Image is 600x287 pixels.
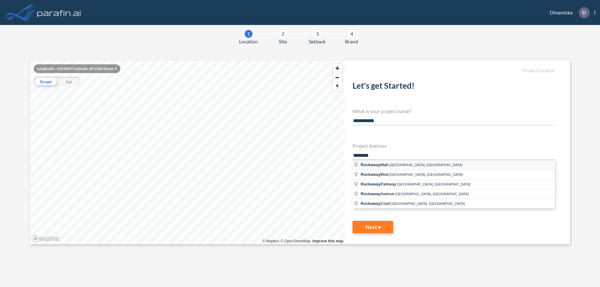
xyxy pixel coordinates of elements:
div: 1 [245,30,252,38]
span: Blvd [361,172,389,177]
span: Rockaway [361,172,381,177]
span: Court [361,201,391,206]
div: 3 [313,30,321,38]
span: [GEOGRAPHIC_DATA], [GEOGRAPHIC_DATA] [389,173,463,176]
h5: Project Location [352,68,555,73]
button: Zoom out [333,73,342,82]
button: Next [352,221,393,233]
h4: Project Address [352,143,555,149]
span: Location [239,38,258,45]
a: Mapbox homepage [32,235,59,242]
span: Rockaway [361,182,381,186]
div: 4 [348,30,356,38]
span: Site [279,38,287,45]
span: [GEOGRAPHIC_DATA], [GEOGRAPHIC_DATA] [389,163,462,167]
h2: Let's get Started! [352,81,555,93]
span: [GEOGRAPHIC_DATA], [GEOGRAPHIC_DATA] [391,202,465,205]
span: Brand [345,38,358,45]
a: Mapbox [262,239,279,243]
a: OpenStreetMap [280,239,311,243]
div: Longitude: -110.8407 Latitude: 49.1044 Zoom: 2 [34,64,120,73]
button: Reset bearing to north [333,82,342,91]
img: logo [36,6,82,19]
canvas: Map [30,61,345,244]
span: Rockaway [361,191,381,196]
a: Improve this map [312,239,343,243]
div: Sat [57,77,81,86]
span: Mall [361,162,389,167]
div: Street [34,77,57,86]
span: [GEOGRAPHIC_DATA], [GEOGRAPHIC_DATA] [397,182,470,186]
h4: What is your project name? [352,108,555,114]
button: Zoom in [333,64,342,73]
div: Dinamicka [540,7,595,18]
span: Parkway [361,182,397,186]
p: D [582,10,586,15]
span: Setback [309,38,326,45]
span: Avenue [361,191,395,196]
span: [GEOGRAPHIC_DATA], [GEOGRAPHIC_DATA] [395,192,468,196]
span: Rockaway [361,162,381,167]
div: 2 [279,30,287,38]
span: Rockaway [361,201,381,206]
